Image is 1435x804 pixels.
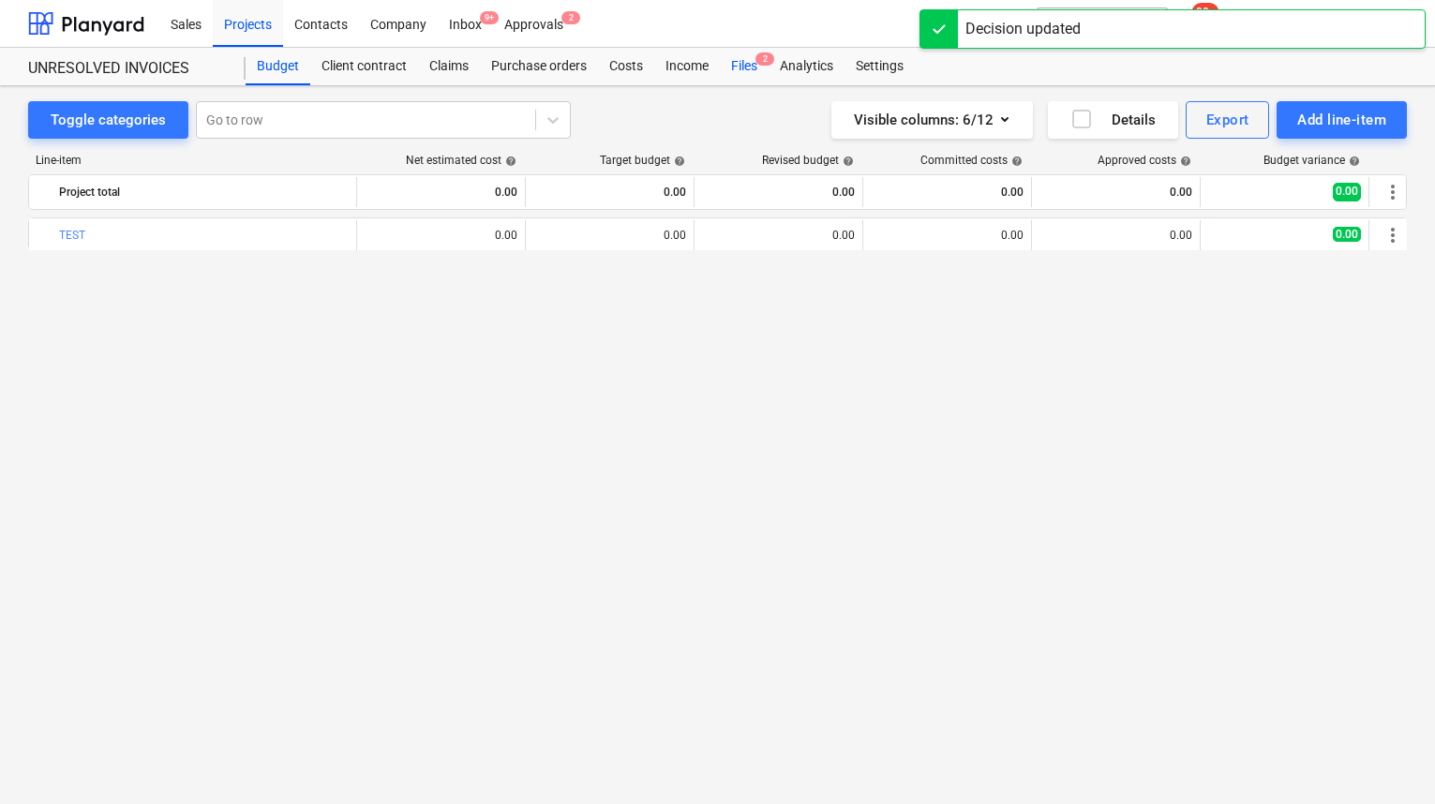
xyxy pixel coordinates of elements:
span: help [1345,156,1360,167]
span: 0.00 [1333,183,1361,201]
span: help [1008,156,1023,167]
a: Claims [418,48,480,85]
div: 0.00 [365,177,517,207]
span: help [839,156,854,167]
div: Budget variance [1263,154,1360,167]
div: 0.00 [871,229,1024,242]
div: Details [1070,108,1156,132]
div: 0.00 [702,229,855,242]
div: Target budget [600,154,685,167]
div: 0.00 [533,177,686,207]
a: Settings [845,48,915,85]
div: Decision updated [965,18,1081,40]
button: Add line-item [1277,101,1407,139]
div: Approved costs [1098,154,1191,167]
a: Client contract [310,48,418,85]
button: Export [1186,101,1270,139]
span: help [1176,156,1191,167]
span: 2 [755,52,774,66]
button: Toggle categories [28,101,188,139]
a: Costs [598,48,654,85]
span: 2 [561,11,580,24]
a: Analytics [769,48,845,85]
div: UNRESOLVED INVOICES [28,59,223,79]
div: Toggle categories [51,108,166,132]
div: 0.00 [533,229,686,242]
div: Net estimated cost [406,154,516,167]
span: 0.00 [1333,227,1361,242]
span: More actions [1382,181,1404,203]
div: Visible columns : 6/12 [854,108,1010,132]
span: More actions [1382,224,1404,246]
button: Details [1048,101,1178,139]
div: Revised budget [762,154,854,167]
div: 0.00 [1039,229,1192,242]
div: 0.00 [365,229,517,242]
div: Project total [59,177,349,207]
div: Add line-item [1297,108,1386,132]
a: Income [654,48,720,85]
div: 0.00 [702,177,855,207]
span: help [670,156,685,167]
button: Visible columns:6/12 [831,101,1033,139]
span: 9+ [480,11,499,24]
div: Line-item [28,154,356,167]
span: help [501,156,516,167]
a: TEST [59,229,85,242]
iframe: Chat Widget [1341,714,1435,804]
div: Committed costs [920,154,1023,167]
div: Files [720,48,769,85]
div: 0.00 [871,177,1024,207]
div: Export [1206,108,1249,132]
a: Files2 [720,48,769,85]
a: Purchase orders [480,48,598,85]
div: 0.00 [1039,177,1192,207]
a: Budget [246,48,310,85]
